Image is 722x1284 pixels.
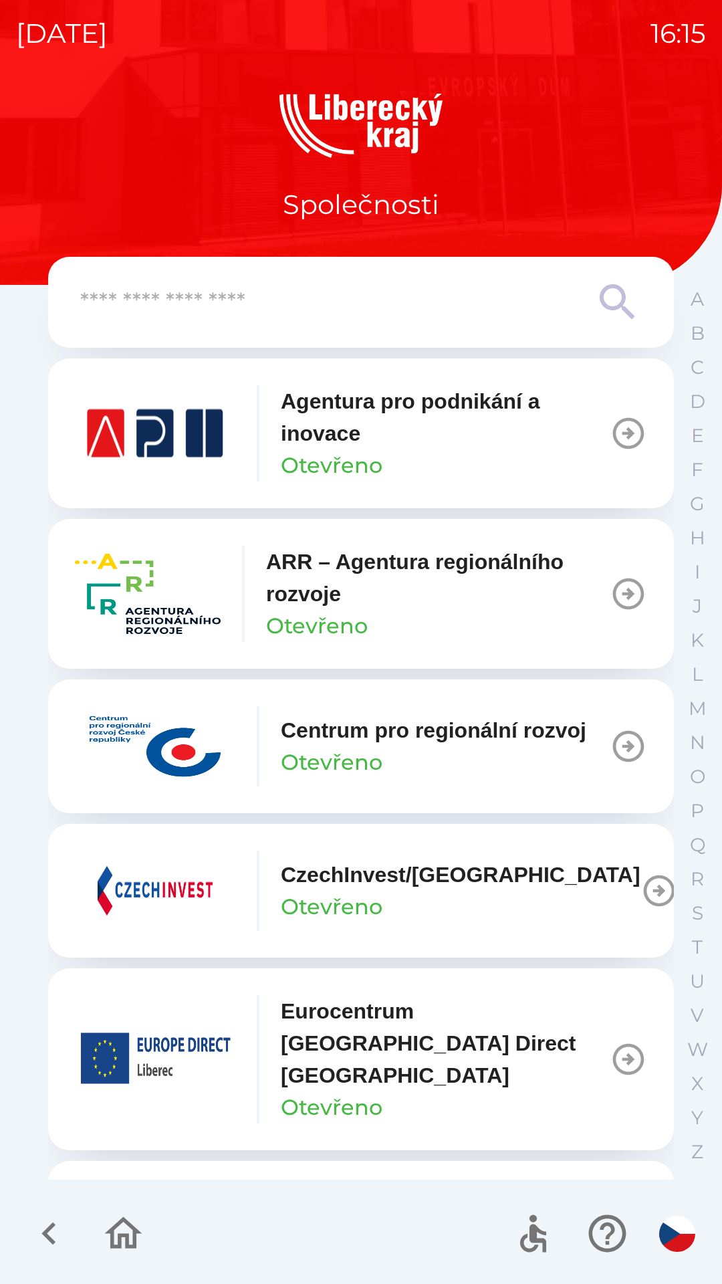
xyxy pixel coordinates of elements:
[281,859,640,891] p: CzechInvest/[GEOGRAPHIC_DATA]
[691,1140,703,1164] p: Z
[48,824,674,958] button: CzechInvest/[GEOGRAPHIC_DATA]Otevřeno
[16,13,108,53] p: [DATE]
[691,1072,703,1095] p: X
[691,799,704,823] p: P
[75,554,221,634] img: 157ba001-05af-4362-8ba6-6f64d3b6f433.png
[691,629,704,652] p: K
[48,358,674,508] button: Agentura pro podnikání a inovaceOtevřeno
[48,968,674,1150] button: Eurocentrum [GEOGRAPHIC_DATA] Direct [GEOGRAPHIC_DATA]Otevřeno
[681,419,714,453] button: E
[690,390,705,413] p: D
[281,1091,382,1123] p: Otevřeno
[691,1106,703,1130] p: Y
[692,663,703,686] p: L
[681,487,714,521] button: G
[48,679,674,813] button: Centrum pro regionální rozvojOtevřeno
[75,851,235,931] img: c927f8d6-c8fa-4bdd-9462-44b487a11e50.png
[281,449,382,481] p: Otevřeno
[681,1135,714,1169] button: Z
[281,746,382,778] p: Otevřeno
[681,657,714,691] button: L
[281,385,610,449] p: Agentura pro podnikání a inovace
[690,970,705,993] p: U
[681,1067,714,1101] button: X
[691,1004,704,1027] p: V
[281,995,610,1091] p: Eurocentrum [GEOGRAPHIC_DATA] Direct [GEOGRAPHIC_DATA]
[681,555,714,589] button: I
[48,94,674,158] img: Logo
[266,610,368,642] p: Otevřeno
[693,595,702,618] p: J
[75,393,235,473] img: 8cbcfca4-daf3-4cd6-a4bc-9a520cce8152.png
[681,726,714,760] button: N
[281,891,382,923] p: Otevřeno
[681,691,714,726] button: M
[281,714,586,746] p: Centrum pro regionální rozvoj
[692,901,703,925] p: S
[681,1033,714,1067] button: W
[691,424,704,447] p: E
[283,185,439,225] p: Společnosti
[687,1038,708,1061] p: W
[266,546,610,610] p: ARR – Agentura regionálního rozvoje
[691,458,703,481] p: F
[690,833,705,857] p: Q
[691,867,704,891] p: R
[650,13,706,53] p: 16:15
[689,697,707,720] p: M
[681,794,714,828] button: P
[695,560,700,584] p: I
[681,453,714,487] button: F
[75,706,235,786] img: 68df2704-ae73-4634-9931-9f67bcfb2c74.jpg
[691,356,704,379] p: C
[681,521,714,555] button: H
[681,350,714,385] button: C
[681,964,714,998] button: U
[681,896,714,930] button: S
[659,1216,695,1252] img: cs flag
[681,930,714,964] button: T
[690,765,705,788] p: O
[681,1101,714,1135] button: Y
[681,623,714,657] button: K
[691,288,704,311] p: A
[75,1019,235,1099] img: 3a1beb4f-d3e5-4b48-851b-8303af1e5a41.png
[692,936,703,959] p: T
[690,731,705,754] p: N
[681,282,714,316] button: A
[681,589,714,623] button: J
[681,998,714,1033] button: V
[681,828,714,862] button: Q
[48,519,674,669] button: ARR – Agentura regionálního rozvojeOtevřeno
[681,316,714,350] button: B
[681,760,714,794] button: O
[681,385,714,419] button: D
[691,322,705,345] p: B
[690,526,705,550] p: H
[690,492,705,516] p: G
[681,862,714,896] button: R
